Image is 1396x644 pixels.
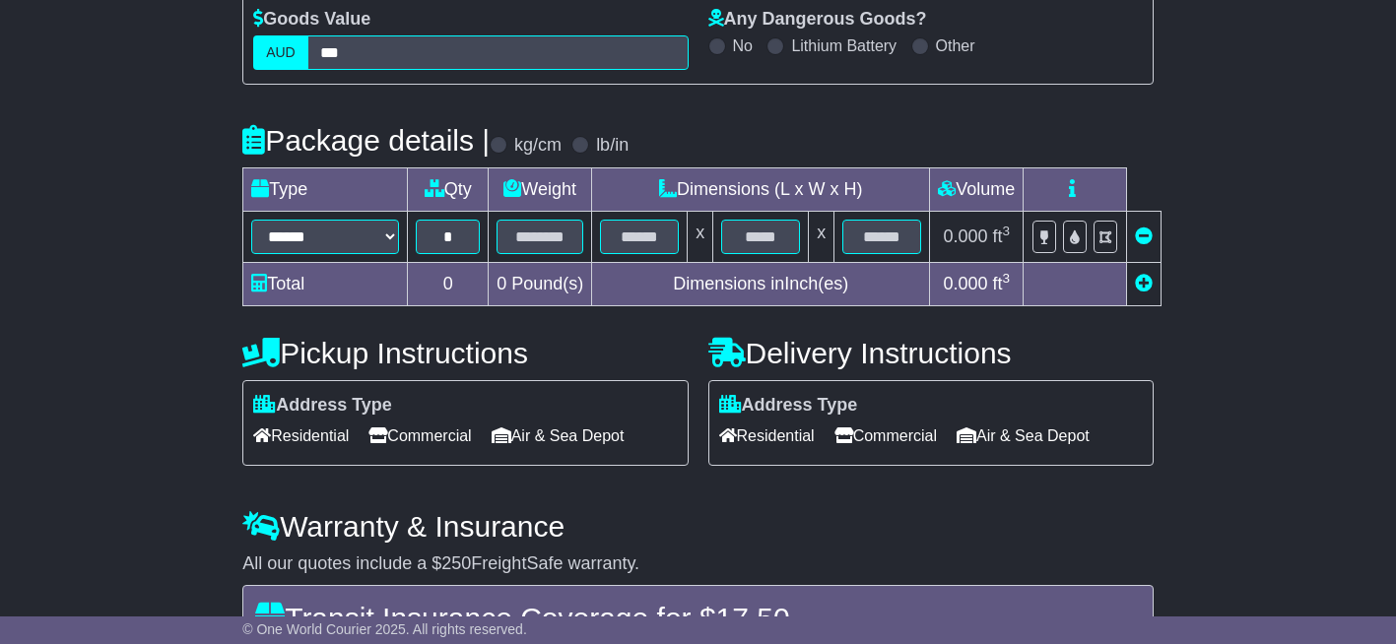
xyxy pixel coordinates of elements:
[242,124,490,157] h4: Package details |
[242,553,1154,575] div: All our quotes include a $ FreightSafe warranty.
[993,274,1011,293] span: ft
[1135,274,1153,293] a: Add new item
[936,36,975,55] label: Other
[243,167,408,211] td: Type
[243,262,408,305] td: Total
[791,36,897,55] label: Lithium Battery
[688,211,713,262] td: x
[368,420,471,451] span: Commercial
[255,602,1141,634] h4: Transit Insurance Coverage for $
[242,337,688,369] h4: Pickup Instructions
[492,420,625,451] span: Air & Sea Depot
[943,226,987,246] span: 0.000
[834,420,937,451] span: Commercial
[596,135,629,157] label: lb/in
[592,167,930,211] td: Dimensions (L x W x H)
[719,420,815,451] span: Residential
[1003,224,1011,238] sup: 3
[592,262,930,305] td: Dimensions in Inch(es)
[253,9,370,31] label: Goods Value
[253,395,392,417] label: Address Type
[497,274,506,293] span: 0
[1135,226,1153,246] a: Remove this item
[514,135,562,157] label: kg/cm
[733,36,753,55] label: No
[708,337,1154,369] h4: Delivery Instructions
[993,226,1011,246] span: ft
[943,274,987,293] span: 0.000
[708,9,927,31] label: Any Dangerous Goods?
[716,602,790,634] span: 17.50
[408,167,489,211] td: Qty
[242,621,527,637] span: © One World Courier 2025. All rights reserved.
[242,510,1154,543] h4: Warranty & Insurance
[441,553,471,573] span: 250
[489,167,592,211] td: Weight
[957,420,1090,451] span: Air & Sea Depot
[1003,271,1011,286] sup: 3
[489,262,592,305] td: Pound(s)
[930,167,1024,211] td: Volume
[809,211,834,262] td: x
[408,262,489,305] td: 0
[253,420,349,451] span: Residential
[253,35,308,70] label: AUD
[719,395,858,417] label: Address Type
